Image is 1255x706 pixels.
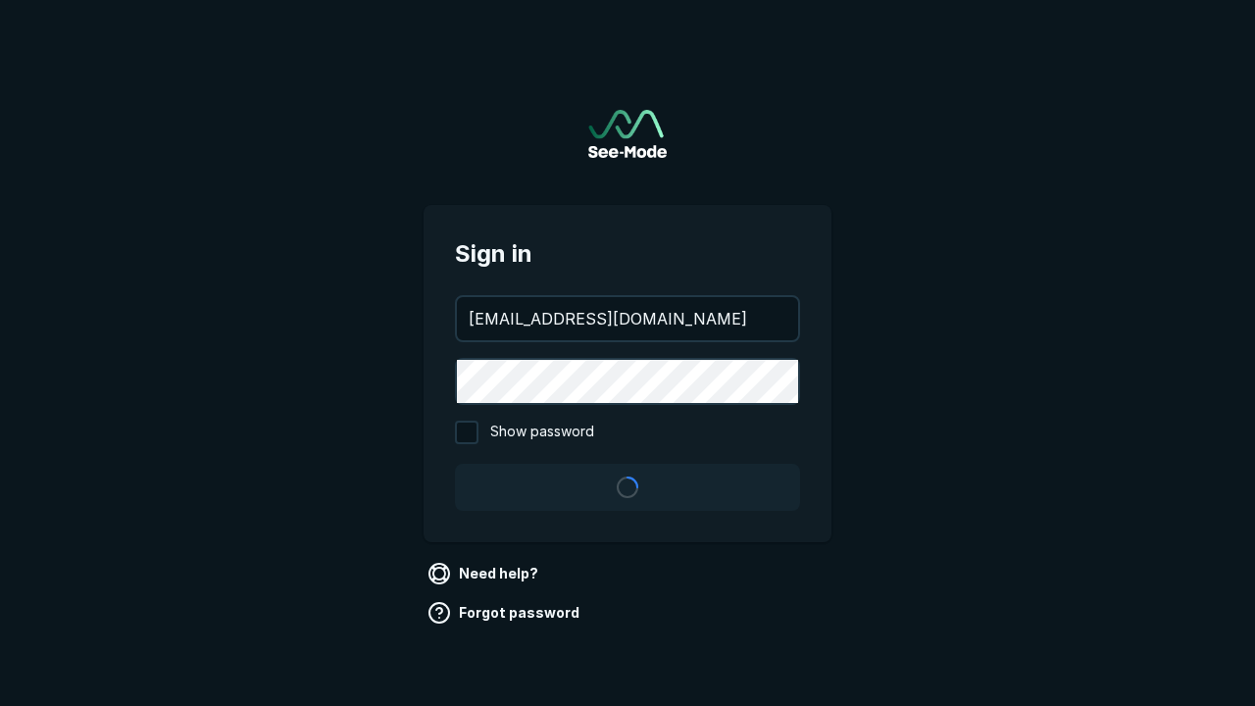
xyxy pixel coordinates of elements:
a: Need help? [424,558,546,589]
a: Go to sign in [588,110,667,158]
span: Show password [490,421,594,444]
img: See-Mode Logo [588,110,667,158]
span: Sign in [455,236,800,272]
input: your@email.com [457,297,798,340]
a: Forgot password [424,597,587,629]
